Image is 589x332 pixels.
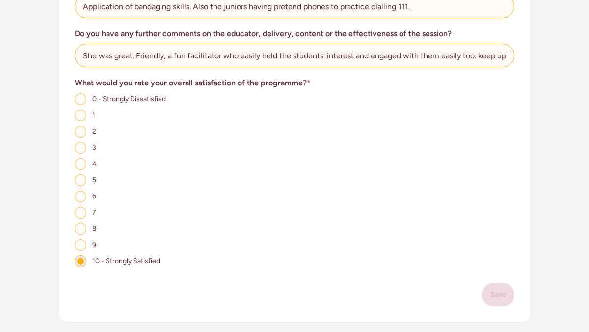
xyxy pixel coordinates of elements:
[92,127,96,136] span: 2
[75,158,86,170] input: 4
[92,143,96,152] span: 3
[92,176,96,184] span: 5
[75,239,86,251] input: 9
[75,223,86,235] input: 8
[75,93,86,105] input: 0 - Strongly Dissatisfied
[92,160,97,168] span: 4
[75,207,86,219] input: 7
[75,255,86,267] input: 10 - Strongly Satisfied
[75,126,86,138] input: 2
[75,174,86,186] input: 5
[92,241,96,249] span: 9
[75,28,514,40] h3: Do you have any further comments on the educator, delivery, content or the effectiveness of the s...
[92,192,96,200] span: 6
[75,110,86,121] input: 1
[75,142,86,154] input: 3
[92,111,95,119] span: 1
[92,257,160,265] span: 10 - Strongly Satisfied
[75,77,514,89] h3: What would you rate your overall satisfaction of the programme?
[92,208,96,217] span: 7
[92,224,97,233] span: 8
[75,191,86,202] input: 6
[92,95,166,103] span: 0 - Strongly Dissatisfied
